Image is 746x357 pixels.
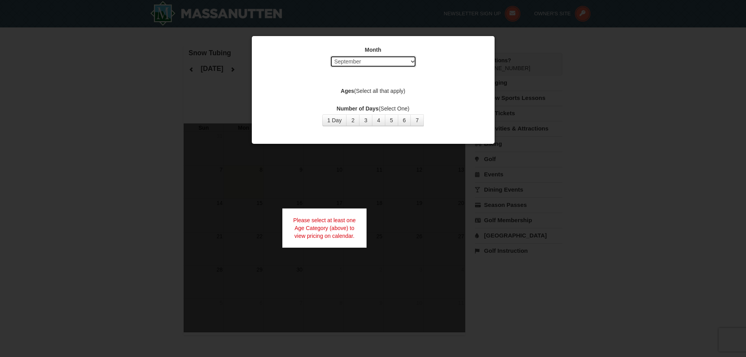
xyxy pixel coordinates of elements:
[346,114,359,126] button: 2
[372,114,385,126] button: 4
[365,47,381,53] strong: Month
[385,114,398,126] button: 5
[282,208,367,248] div: Please select at least one Age Category (above) to view pricing on calendar.
[337,105,379,112] strong: Number of Days
[262,87,485,95] label: (Select all that apply)
[410,114,424,126] button: 7
[398,114,411,126] button: 6
[359,114,372,126] button: 3
[341,88,354,94] strong: Ages
[262,105,485,112] label: (Select One)
[322,114,347,126] button: 1 Day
